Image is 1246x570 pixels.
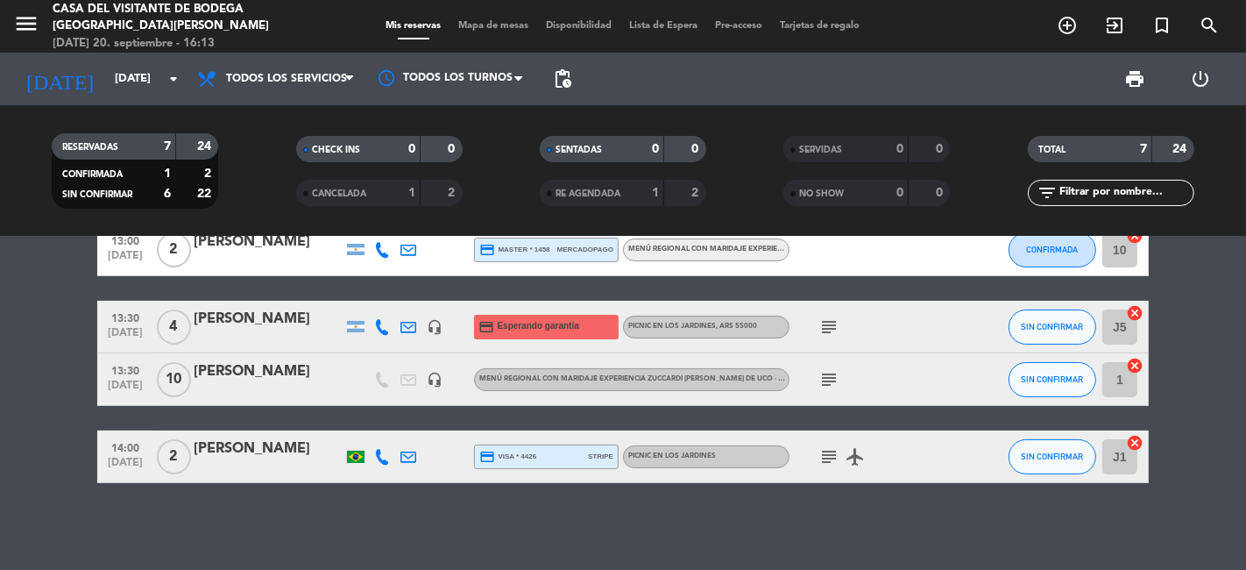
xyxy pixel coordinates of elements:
strong: 0 [936,187,946,199]
div: Casa del Visitante de Bodega [GEOGRAPHIC_DATA][PERSON_NAME] [53,1,299,35]
span: TOTAL [1038,146,1065,154]
strong: 24 [1172,143,1190,155]
span: Picnic en los Jardines [628,323,757,330]
button: SIN CONFIRMAR [1009,439,1096,474]
i: subject [818,446,839,467]
button: SIN CONFIRMAR [1009,310,1096,345]
span: SIN CONFIRMAR [1022,322,1084,331]
span: 4 [157,310,191,345]
strong: 0 [652,143,659,155]
strong: 0 [896,187,903,199]
i: credit_card [479,449,495,465]
span: CONFIRMADA [1027,245,1079,254]
strong: 2 [692,187,703,199]
span: visa * 4426 [479,449,536,465]
span: master * 1458 [479,242,550,258]
i: credit_card [478,319,494,335]
span: NO SHOW [799,189,844,198]
i: cancel [1126,304,1143,322]
i: cancel [1126,357,1143,374]
i: credit_card [479,242,495,258]
span: CANCELADA [312,189,366,198]
span: Tarjetas de regalo [772,21,869,31]
span: Mapa de mesas [450,21,538,31]
strong: 7 [164,140,171,153]
i: exit_to_app [1104,15,1125,36]
button: CONFIRMADA [1009,232,1096,267]
span: RESERVADAS [62,143,118,152]
span: CHECK INS [312,146,360,154]
span: [DATE] [103,327,147,347]
span: 10 [157,362,191,397]
span: 2 [157,232,191,267]
strong: 6 [164,188,171,200]
strong: 0 [936,143,946,155]
span: [DATE] [103,457,147,477]
span: 14:00 [103,437,147,457]
button: SIN CONFIRMAR [1009,362,1096,397]
i: filter_list [1037,182,1058,203]
div: [DATE] 20. septiembre - 16:13 [53,35,299,53]
strong: 22 [197,188,215,200]
span: 13:30 [103,307,147,327]
strong: 1 [164,167,171,180]
i: cancel [1126,434,1143,452]
strong: 24 [197,140,215,153]
i: turned_in_not [1151,15,1172,36]
strong: 1 [652,187,659,199]
span: Pre-acceso [707,21,772,31]
span: stripe [588,451,613,462]
span: SIN CONFIRMAR [1022,374,1084,384]
span: [DATE] [103,380,147,400]
span: Lista de Espera [621,21,707,31]
i: power_settings_new [1190,68,1211,89]
span: Disponibilidad [538,21,621,31]
div: [PERSON_NAME] [194,308,343,331]
div: [PERSON_NAME] [194,360,343,383]
span: mercadopago [557,244,613,255]
span: SIN CONFIRMAR [1022,452,1084,461]
span: Esperando garantía [498,319,579,333]
div: [PERSON_NAME] [194,438,343,460]
strong: 0 [896,143,903,155]
i: menu [13,11,39,37]
span: 2 [157,439,191,474]
span: SIN CONFIRMAR [62,190,132,199]
span: CONFIRMADA [62,170,123,179]
i: subject [818,317,839,338]
div: [PERSON_NAME] [194,231,343,253]
i: headset_mic [427,372,442,388]
strong: 7 [1140,143,1147,155]
i: headset_mic [427,319,442,335]
span: Mis reservas [378,21,450,31]
span: Menú Regional con maridaje Experiencia Zuccardi [PERSON_NAME] de Uco · Diversidad [479,375,867,382]
span: Picnic en los Jardines [628,452,716,460]
button: menu [13,11,39,43]
i: subject [818,369,839,390]
i: [DATE] [13,60,106,98]
span: Todos los servicios [226,73,347,85]
span: SENTADAS [556,146,602,154]
i: airplanemode_active [845,446,866,467]
strong: 0 [408,143,415,155]
strong: 1 [408,187,415,199]
span: [DATE] [103,250,147,270]
i: arrow_drop_down [163,68,184,89]
span: , ARS 55000 [716,323,757,330]
span: SERVIDAS [799,146,842,154]
i: add_circle_outline [1057,15,1078,36]
span: 13:30 [103,360,147,380]
i: search [1199,15,1220,36]
span: Menú Regional con maridaje Experiencia Santa [PERSON_NAME] [628,246,882,253]
strong: 0 [692,143,703,155]
strong: 2 [204,167,215,180]
input: Filtrar por nombre... [1058,183,1193,203]
span: RE AGENDADA [556,189,620,198]
strong: 0 [448,143,458,155]
div: LOG OUT [1168,53,1234,105]
span: pending_actions [552,68,573,89]
strong: 2 [448,187,458,199]
span: 13:00 [103,230,147,250]
span: print [1124,68,1145,89]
